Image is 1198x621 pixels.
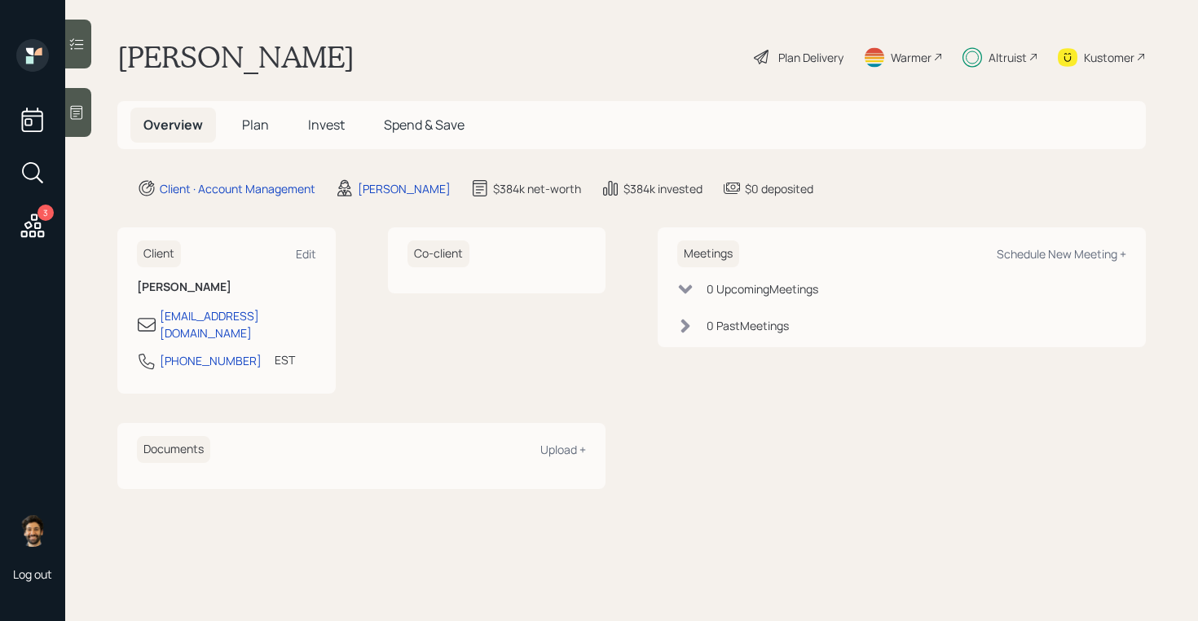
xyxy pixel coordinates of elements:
img: eric-schwartz-headshot.png [16,514,49,547]
div: $0 deposited [745,180,813,197]
div: Upload + [540,442,586,457]
div: 3 [37,205,54,221]
div: Kustomer [1084,49,1134,66]
div: Plan Delivery [778,49,843,66]
div: Log out [13,566,52,582]
span: Overview [143,116,203,134]
div: 0 Past Meeting s [707,317,789,334]
div: $384k net-worth [493,180,581,197]
div: 0 Upcoming Meeting s [707,280,818,297]
h6: Co-client [407,240,469,267]
span: Plan [242,116,269,134]
div: [PHONE_NUMBER] [160,352,262,369]
div: Schedule New Meeting + [997,246,1126,262]
div: Client · Account Management [160,180,315,197]
h6: [PERSON_NAME] [137,280,316,294]
div: [EMAIL_ADDRESS][DOMAIN_NAME] [160,307,316,341]
div: [PERSON_NAME] [358,180,451,197]
h6: Documents [137,436,210,463]
div: Altruist [989,49,1027,66]
h1: [PERSON_NAME] [117,39,355,75]
h6: Client [137,240,181,267]
div: Warmer [891,49,932,66]
span: Invest [308,116,345,134]
div: $384k invested [623,180,703,197]
span: Spend & Save [384,116,465,134]
div: Edit [296,246,316,262]
div: EST [275,351,295,368]
h6: Meetings [677,240,739,267]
